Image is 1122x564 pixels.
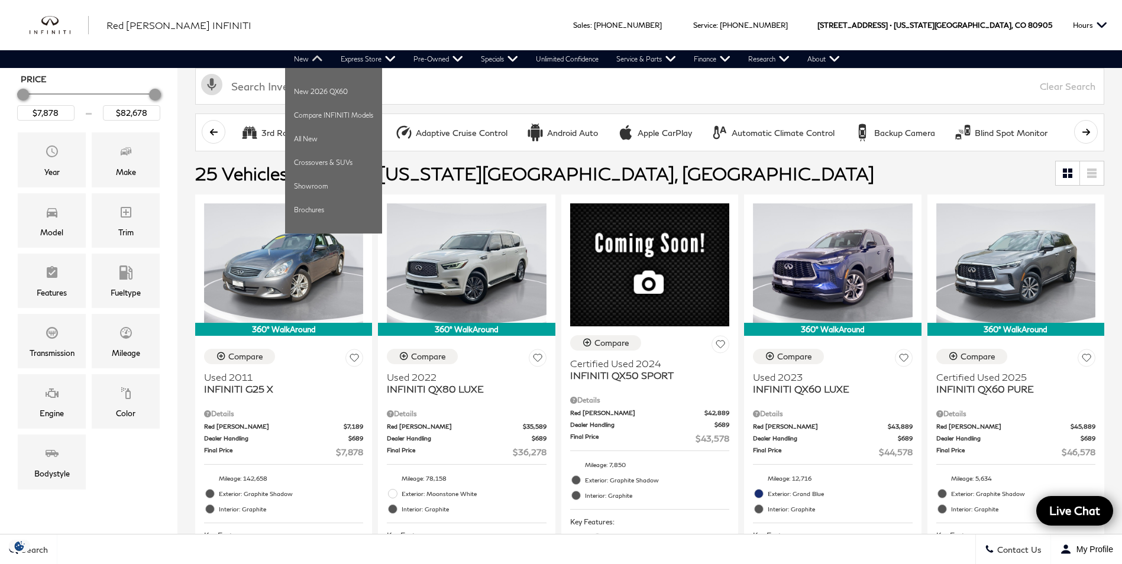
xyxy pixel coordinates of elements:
[617,124,635,141] div: Apple CarPlay
[936,446,1062,458] span: Final Price
[285,174,382,198] a: Showroom
[387,422,522,431] span: Red [PERSON_NAME]
[607,50,685,68] a: Service & Parts
[853,124,871,141] div: Backup Camera
[936,434,1095,443] a: Dealer Handling $689
[994,544,1042,555] span: Contact Us
[30,346,75,359] div: Transmission
[204,446,363,458] a: Final Price $7,878
[948,120,1054,145] button: Blind Spot MonitorBlind Spot Monitor
[570,369,720,381] span: INFINITI QX50 SPORT
[30,16,89,35] a: infiniti
[716,21,718,30] span: :
[696,432,729,445] span: $43,578
[336,446,363,458] span: $7,878
[753,446,912,458] a: Final Price $44,578
[387,471,546,486] li: Mileage: 78,158
[387,529,546,542] span: Key Features :
[17,105,75,121] input: Minimum
[529,349,547,371] button: Save Vehicle
[228,351,263,362] div: Compare
[711,124,729,141] div: Automatic Climate Control
[936,383,1087,395] span: INFINITI QX60 PURE
[936,434,1081,443] span: Dealer Handling
[116,166,136,179] div: Make
[285,50,332,68] a: New
[720,21,788,30] a: [PHONE_NUMBER]
[387,409,546,419] div: Pricing Details - INFINITI QX80 LUXE
[204,471,363,486] li: Mileage: 142,658
[532,434,547,443] span: $689
[936,446,1095,458] a: Final Price $46,578
[753,371,903,383] span: Used 2023
[704,120,841,145] button: Automatic Climate ControlAutomatic Climate Control
[777,351,812,362] div: Compare
[732,128,835,138] div: Automatic Climate Control
[204,349,275,364] button: Compare Vehicle
[195,323,372,336] div: 360° WalkAround
[17,89,29,101] div: Minimum Price
[40,407,64,420] div: Engine
[387,434,546,443] a: Dealer Handling $689
[936,529,1095,542] span: Key Features :
[285,50,849,68] nav: Main Navigation
[585,474,729,486] span: Exterior: Graphite Shadow
[936,422,1095,431] a: Red [PERSON_NAME] $45,889
[753,446,878,458] span: Final Price
[387,422,546,431] a: Red [PERSON_NAME] $35,589
[45,202,59,226] span: Model
[1036,496,1113,526] a: Live Chat
[378,323,555,336] div: 360° WalkAround
[45,262,59,286] span: Features
[610,120,699,145] button: Apple CarPlayApple CarPlay
[402,503,546,515] span: Interior: Graphite
[523,422,547,431] span: $35,589
[954,124,972,141] div: Blind Spot Monitor
[18,254,86,308] div: FeaturesFeatures
[594,338,629,348] div: Compare
[638,128,692,138] div: Apple CarPlay
[895,349,913,371] button: Save Vehicle
[570,358,720,369] span: Certified Used 2024
[405,50,472,68] a: Pre-Owned
[119,383,133,407] span: Color
[936,422,1071,431] span: Red [PERSON_NAME]
[798,50,849,68] a: About
[570,203,729,326] img: 2024 INFINITI QX50 SPORT
[103,105,160,121] input: Maximum
[744,323,921,336] div: 360° WalkAround
[118,226,134,239] div: Trim
[395,124,413,141] div: Adaptive Cruise Control
[693,21,716,30] span: Service
[387,371,546,395] a: Used 2022INFINITI QX80 LUXE
[951,503,1095,515] span: Interior: Graphite
[847,120,942,145] button: Backup CameraBackup Camera
[204,371,354,383] span: Used 2011
[119,262,133,286] span: Fueltype
[204,529,363,542] span: Key Features :
[714,420,729,429] span: $689
[204,422,344,431] span: Red [PERSON_NAME]
[472,50,527,68] a: Specials
[753,409,912,419] div: Pricing Details - INFINITI QX60 LUXE
[753,471,912,486] li: Mileage: 12,716
[344,422,363,431] span: $7,189
[570,420,714,429] span: Dealer Handling
[1062,446,1095,458] span: $46,578
[936,349,1007,364] button: Compare Vehicle
[285,127,382,151] a: All New
[570,358,729,381] a: Certified Used 2024INFINITI QX50 SPORT
[936,371,1087,383] span: Certified Used 2025
[526,124,544,141] div: Android Auto
[387,446,512,458] span: Final Price
[6,540,33,552] img: Opt-Out Icon
[204,446,336,458] span: Final Price
[753,422,912,431] a: Red [PERSON_NAME] $43,889
[570,516,729,529] span: Key Features :
[92,193,160,248] div: TrimTrim
[204,422,363,431] a: Red [PERSON_NAME] $7,189
[389,120,514,145] button: Adaptive Cruise ControlAdaptive Cruise Control
[18,314,86,368] div: TransmissionTransmission
[202,120,225,144] button: scroll left
[753,203,912,323] img: 2023 INFINITI QX60 LUXE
